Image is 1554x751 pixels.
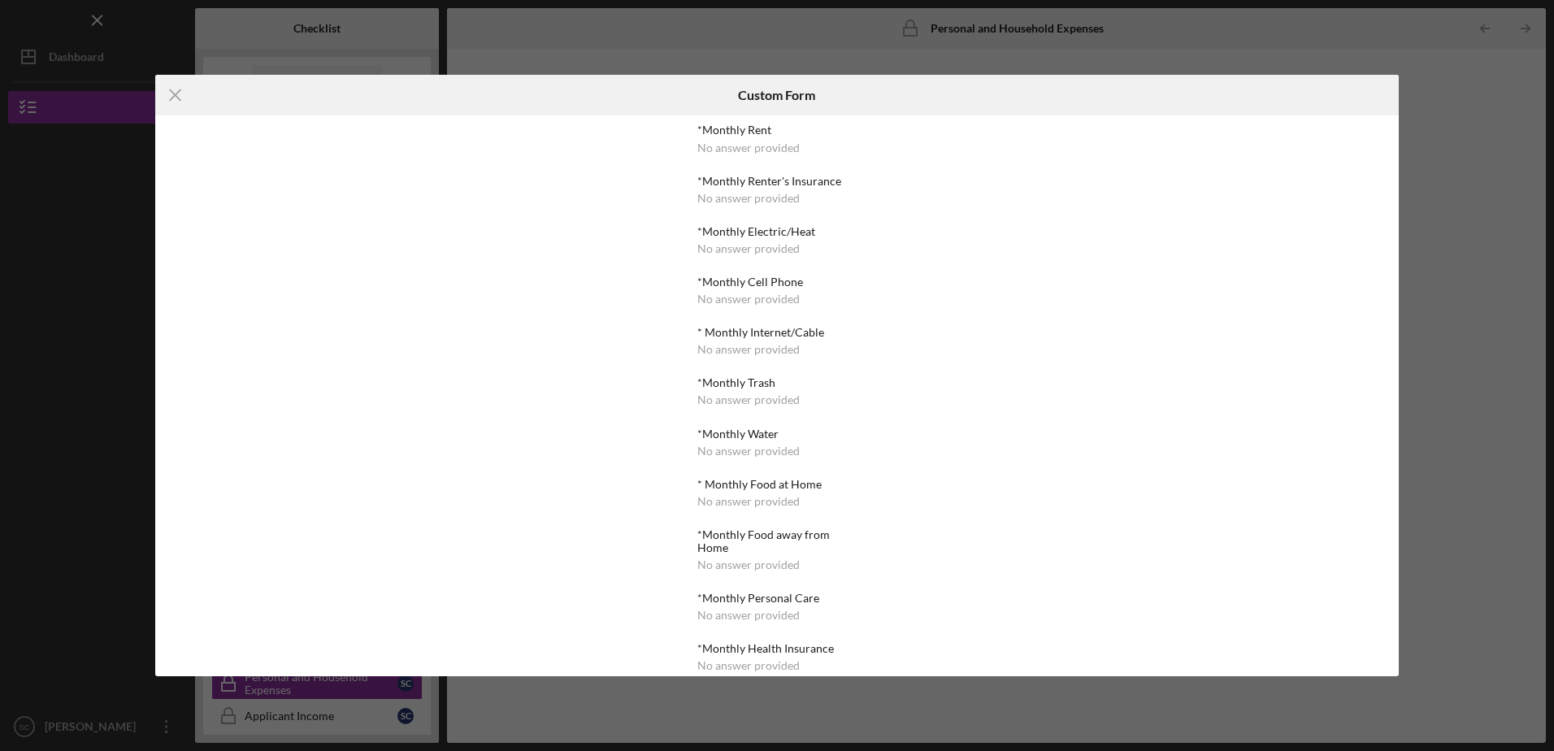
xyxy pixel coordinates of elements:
div: * Monthly Internet/Cable [697,326,856,339]
div: *Monthly Electric/Heat [697,225,856,238]
div: No answer provided [697,192,800,205]
div: No answer provided [697,558,800,571]
div: *Monthly Cell Phone [697,276,856,289]
div: *Monthly Food away from Home [697,528,856,554]
div: No answer provided [697,293,800,306]
div: * Monthly Food at Home [697,478,856,491]
div: No answer provided [697,393,800,406]
div: No answer provided [697,445,800,458]
div: *Monthly Trash [697,376,856,389]
div: No answer provided [697,659,800,672]
div: No answer provided [697,609,800,622]
div: *Monthly Personal Care [697,592,856,605]
div: No answer provided [697,242,800,255]
div: *Monthly Water [697,428,856,441]
h6: Custom Form [738,88,815,102]
div: *Monthly Renter's Insurance [697,175,856,188]
div: *Monthly Rent [697,124,856,137]
div: No answer provided [697,343,800,356]
div: No answer provided [697,141,800,154]
div: *Monthly Health Insurance [697,642,856,655]
div: No answer provided [697,495,800,508]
